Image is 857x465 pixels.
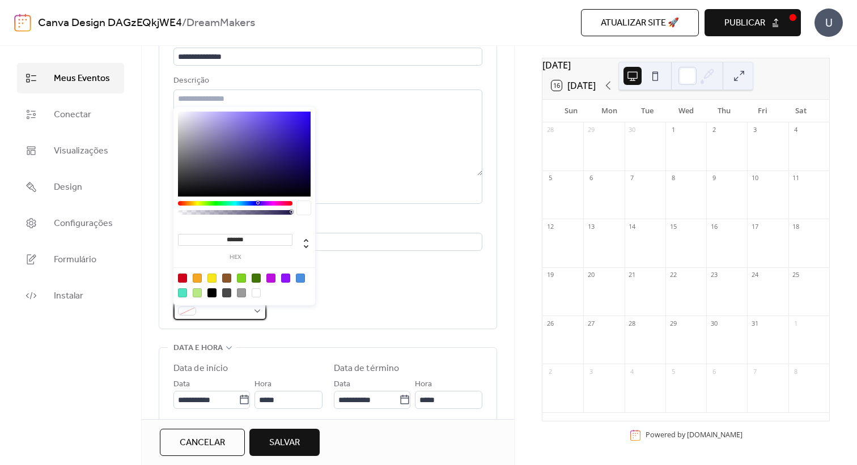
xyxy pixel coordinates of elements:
[705,9,801,36] button: Publicar
[334,378,350,391] span: Data
[173,74,480,88] div: Descrição
[629,100,667,122] div: Tue
[750,367,759,376] div: 7
[792,222,800,231] div: 18
[782,100,820,122] div: Sat
[334,362,400,376] div: Data de término
[54,144,108,158] span: Visualizações
[587,271,595,279] div: 20
[587,319,595,327] div: 27
[628,126,637,134] div: 30
[281,274,290,283] div: #9013FE
[724,16,765,30] span: Publicar
[193,274,202,283] div: #F5A623
[628,319,637,327] div: 28
[669,174,677,182] div: 8
[587,126,595,134] div: 29
[38,12,182,34] a: Canva Design DAGzEQkjWE4
[296,274,305,283] div: #4A90E2
[710,319,718,327] div: 30
[792,367,800,376] div: 8
[17,135,124,166] a: Visualizações
[710,271,718,279] div: 23
[222,274,231,283] div: #8B572A
[178,254,292,261] label: hex
[551,100,590,122] div: Sun
[792,174,800,182] div: 11
[546,174,554,182] div: 5
[744,100,782,122] div: Fri
[669,367,677,376] div: 5
[628,367,637,376] div: 4
[54,72,110,86] span: Meus Eventos
[750,126,759,134] div: 3
[546,367,554,376] div: 2
[269,436,300,450] span: Salvar
[669,222,677,231] div: 15
[750,222,759,231] div: 17
[792,271,800,279] div: 25
[17,244,124,275] a: Formulário
[669,271,677,279] div: 22
[254,378,271,391] span: Hora
[17,280,124,311] a: Instalar
[710,174,718,182] div: 9
[710,126,718,134] div: 2
[581,9,699,36] button: Atualizar site 🚀
[542,58,829,72] div: [DATE]
[252,274,261,283] div: #417505
[182,12,186,34] b: /
[415,378,432,391] span: Hora
[587,174,595,182] div: 6
[173,378,190,391] span: Data
[792,126,800,134] div: 4
[546,319,554,327] div: 26
[628,222,637,231] div: 14
[180,436,225,450] span: Cancelar
[178,274,187,283] div: #D0021B
[17,208,124,238] a: Configurações
[266,274,275,283] div: #BD10E0
[178,288,187,297] div: #50E3C2
[669,126,677,134] div: 1
[601,16,679,30] span: Atualizar site 🚀
[173,217,480,231] div: Local
[54,217,113,231] span: Configurações
[160,429,245,456] button: Cancelar
[705,100,744,122] div: Thu
[710,222,718,231] div: 16
[628,271,637,279] div: 21
[587,367,595,376] div: 3
[17,172,124,202] a: Design
[222,288,231,297] div: #4A4A4A
[54,181,82,194] span: Design
[750,174,759,182] div: 10
[546,271,554,279] div: 19
[252,288,261,297] div: #FFFFFF
[750,319,759,327] div: 31
[17,63,124,93] a: Meus Eventos
[173,342,223,355] span: Data e hora
[237,274,246,283] div: #7ED321
[207,288,217,297] div: #000000
[669,319,677,327] div: 29
[546,222,554,231] div: 12
[14,14,31,32] img: logo
[54,108,91,122] span: Conectar
[548,78,600,93] button: 16[DATE]
[814,8,843,37] div: U
[54,289,83,303] span: Instalar
[54,253,96,267] span: Formulário
[710,367,718,376] div: 6
[646,430,743,440] div: Powered by
[587,222,595,231] div: 13
[750,271,759,279] div: 24
[207,274,217,283] div: #F8E71C
[249,429,320,456] button: Salvar
[173,362,228,376] div: Data de início
[237,288,246,297] div: #9B9B9B
[687,430,743,440] a: [DOMAIN_NAME]
[628,174,637,182] div: 7
[186,12,255,34] b: DreamMakers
